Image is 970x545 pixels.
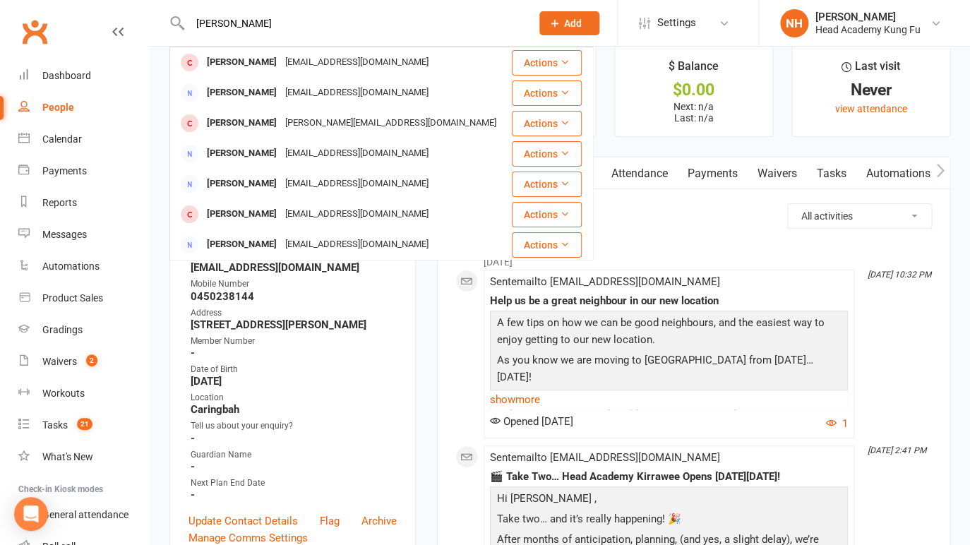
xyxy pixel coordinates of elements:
button: Actions [512,50,582,76]
a: Update Contact Details [188,513,298,529]
a: Messages [18,219,149,251]
div: [PERSON_NAME] [203,113,281,133]
div: [PERSON_NAME] [203,143,281,164]
button: Actions [512,172,582,197]
div: [PERSON_NAME] [815,11,921,23]
a: Tasks [807,157,856,190]
span: Add [564,18,582,29]
div: NH [780,9,808,37]
a: Waivers 2 [18,346,149,378]
a: Reports [18,187,149,219]
a: view attendance [834,103,906,114]
div: [PERSON_NAME] [203,174,281,194]
span: Sent email to [EMAIL_ADDRESS][DOMAIN_NAME] [490,451,720,464]
span: Opened [DATE] [490,415,573,428]
div: Open Intercom Messenger [14,497,48,531]
button: Actions [512,232,582,258]
a: People [18,92,149,124]
li: [DATE] [455,247,932,270]
h3: Activity [455,203,932,225]
div: [EMAIL_ADDRESS][DOMAIN_NAME] [281,143,433,164]
div: 🎬 Take Two… Head Academy Kirrawee Opens [DATE][DATE]! [490,471,848,483]
div: Help us be a great neighbour in our new location [490,295,848,307]
button: Actions [512,80,582,106]
div: Payments [42,165,87,176]
div: Never [805,83,937,97]
div: [EMAIL_ADDRESS][DOMAIN_NAME] [281,174,433,194]
a: Product Sales [18,282,149,314]
button: Actions [512,111,582,136]
strong: [EMAIL_ADDRESS][DOMAIN_NAME] [191,261,397,274]
div: Product Sales [42,292,103,304]
div: Next Plan End Date [191,477,397,490]
i: [DATE] 10:32 PM [868,270,931,280]
p: As you know we are moving to [GEOGRAPHIC_DATA] from [DATE]… [DATE]! [493,352,844,389]
p: A few tips on how we can be good neighbours, and the easiest way to enjoy getting to our new loca... [493,314,844,352]
input: Search... [186,13,521,33]
div: [EMAIL_ADDRESS][DOMAIN_NAME] [281,234,433,255]
a: show more [490,390,848,409]
div: Address [191,306,397,320]
div: [EMAIL_ADDRESS][DOMAIN_NAME] [281,204,433,224]
a: Payments [678,157,748,190]
a: What's New [18,441,149,473]
p: Next: n/a Last: n/a [628,101,760,124]
span: Sent email to [EMAIL_ADDRESS][DOMAIN_NAME] [490,275,720,288]
strong: 0450238144 [191,290,397,303]
div: Head Academy Kung Fu [815,23,921,36]
div: [PERSON_NAME] [203,204,281,224]
div: [EMAIL_ADDRESS][DOMAIN_NAME] [281,83,433,103]
a: Gradings [18,314,149,346]
div: Reports [42,197,77,208]
a: Calendar [18,124,149,155]
div: Automations [42,260,100,272]
div: Messages [42,229,87,240]
a: Archive [361,513,397,529]
button: 1 [826,415,848,432]
div: $0.00 [628,83,760,97]
p: Take two… and it’s really happening! 🎉 [493,510,844,531]
a: Dashboard [18,60,149,92]
div: Gradings [42,324,83,335]
div: [PERSON_NAME] [203,234,281,255]
span: Settings [657,7,696,39]
button: Add [539,11,599,35]
strong: - [191,489,397,501]
div: Mobile Number [191,277,397,291]
div: Date of Birth [191,363,397,376]
span: 21 [77,418,92,430]
a: Waivers [748,157,807,190]
i: [DATE] 2:41 PM [868,445,926,455]
div: People [42,102,74,113]
p: Flora St in [GEOGRAPHIC_DATA] is blessed with heaps of 2 hour parking at [GEOGRAPHIC_DATA], and [... [493,389,844,426]
div: [PERSON_NAME][EMAIL_ADDRESS][DOMAIN_NAME] [281,113,501,133]
div: [PERSON_NAME] [203,83,281,103]
a: Payments [18,155,149,187]
div: $ Balance [669,57,719,83]
a: Clubworx [17,14,52,49]
div: [PERSON_NAME] [203,52,281,73]
a: Attendance [601,157,678,190]
a: General attendance kiosk mode [18,499,149,531]
strong: [STREET_ADDRESS][PERSON_NAME] [191,318,397,331]
div: Dashboard [42,70,91,81]
strong: - [191,460,397,473]
strong: - [191,432,397,445]
span: 2 [86,354,97,366]
div: Member Number [191,335,397,348]
a: Automations [18,251,149,282]
div: Workouts [42,388,85,399]
div: Tell us about your enquiry? [191,419,397,433]
button: Actions [512,202,582,227]
a: Workouts [18,378,149,409]
div: Last visit [842,57,900,83]
div: Tasks [42,419,68,431]
button: Actions [512,141,582,167]
div: What's New [42,451,93,462]
div: Location [191,391,397,405]
div: [EMAIL_ADDRESS][DOMAIN_NAME] [281,52,433,73]
strong: - [191,347,397,359]
a: Automations [856,157,940,190]
strong: [DATE] [191,375,397,388]
a: Tasks 21 [18,409,149,441]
